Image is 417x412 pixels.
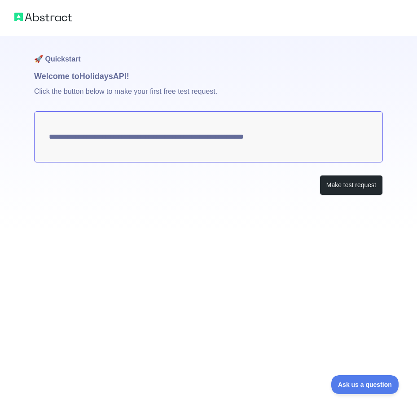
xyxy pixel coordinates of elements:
[331,375,399,394] iframe: Toggle Customer Support
[34,70,383,83] h1: Welcome to Holidays API!
[14,11,72,23] img: Abstract logo
[34,83,383,111] p: Click the button below to make your first free test request.
[320,175,383,195] button: Make test request
[34,36,383,70] h1: 🚀 Quickstart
